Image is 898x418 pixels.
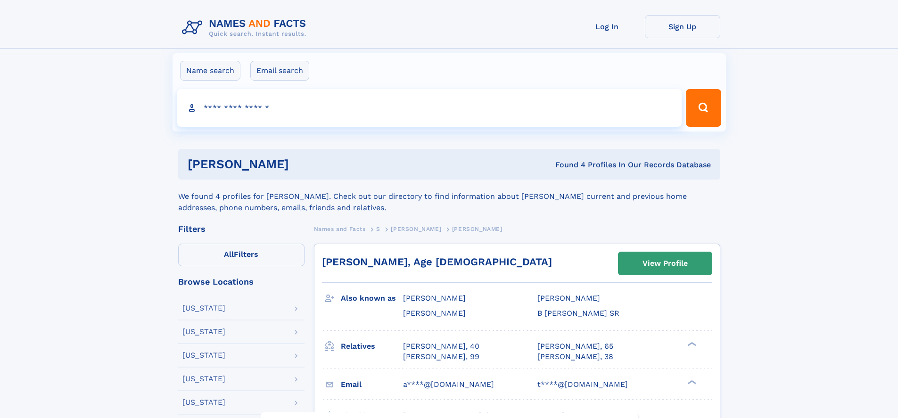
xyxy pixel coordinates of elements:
span: [PERSON_NAME] [403,309,466,318]
div: [US_STATE] [182,375,225,383]
span: S [376,226,380,232]
label: Name search [180,61,240,81]
h3: Relatives [341,338,403,354]
img: Logo Names and Facts [178,15,314,41]
div: ❯ [685,341,697,347]
div: We found 4 profiles for [PERSON_NAME]. Check out our directory to find information about [PERSON_... [178,180,720,213]
div: Browse Locations [178,278,305,286]
div: [US_STATE] [182,399,225,406]
div: [US_STATE] [182,328,225,336]
a: Names and Facts [314,223,366,235]
div: [US_STATE] [182,352,225,359]
div: View Profile [643,253,688,274]
a: S [376,223,380,235]
div: Filters [178,225,305,233]
h3: Email [341,377,403,393]
a: Sign Up [645,15,720,38]
a: [PERSON_NAME], 38 [537,352,613,362]
a: [PERSON_NAME], 99 [403,352,479,362]
a: [PERSON_NAME], 65 [537,341,613,352]
a: [PERSON_NAME], 40 [403,341,479,352]
div: ❯ [685,379,697,385]
button: Search Button [686,89,721,127]
a: View Profile [618,252,712,275]
div: Found 4 Profiles In Our Records Database [422,160,711,170]
h3: Also known as [341,290,403,306]
span: [PERSON_NAME] [452,226,503,232]
span: [PERSON_NAME] [403,294,466,303]
h1: [PERSON_NAME] [188,158,422,170]
a: [PERSON_NAME] [391,223,441,235]
span: [PERSON_NAME] [537,294,600,303]
input: search input [177,89,682,127]
div: [US_STATE] [182,304,225,312]
label: Email search [250,61,309,81]
span: All [224,250,234,259]
a: [PERSON_NAME], Age [DEMOGRAPHIC_DATA] [322,256,552,268]
label: Filters [178,244,305,266]
a: Log In [569,15,645,38]
span: B [PERSON_NAME] SR [537,309,619,318]
span: [PERSON_NAME] [391,226,441,232]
